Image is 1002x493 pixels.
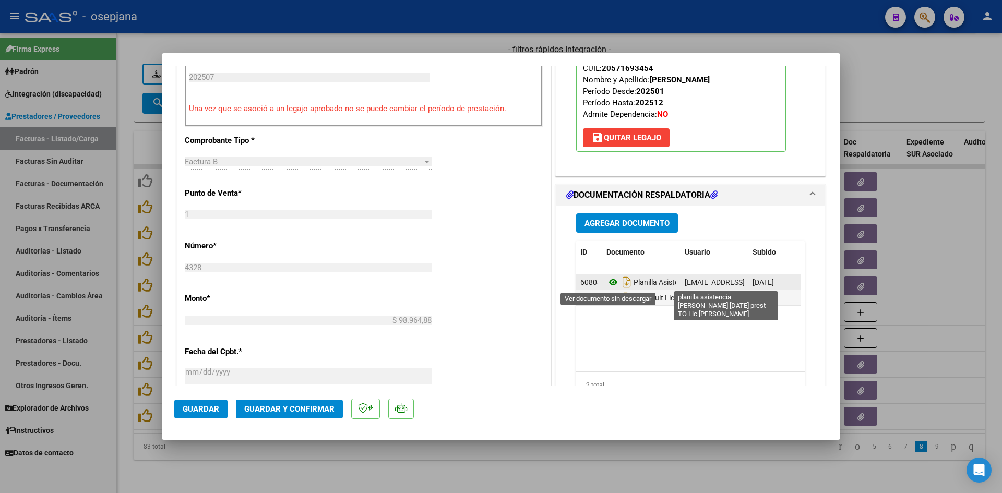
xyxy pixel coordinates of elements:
[580,278,601,286] span: 60808
[580,294,601,302] span: 60809
[174,400,228,418] button: Guardar
[185,135,292,147] p: Comprobante Tipo *
[685,294,865,302] span: [EMAIL_ADDRESS][DOMAIN_NAME] - [PERSON_NAME] -
[606,278,869,286] span: Planilla Asistencia [PERSON_NAME] [DATE] Prest To Lic [PERSON_NAME]
[185,240,292,252] p: Número
[185,187,292,199] p: Punto de Venta
[576,241,602,263] datatable-header-cell: ID
[650,75,710,85] strong: [PERSON_NAME]
[801,241,853,263] datatable-header-cell: Acción
[967,458,992,483] div: Open Intercom Messenger
[236,400,343,418] button: Guardar y Confirmar
[602,241,681,263] datatable-header-cell: Documento
[685,278,865,286] span: [EMAIL_ADDRESS][DOMAIN_NAME] - [PERSON_NAME] -
[185,293,292,305] p: Monto
[635,98,663,107] strong: 202512
[657,110,668,119] strong: NO
[606,294,732,302] span: Cpte Cuit Lic [PERSON_NAME]
[591,131,604,143] mat-icon: save
[606,248,645,256] span: Documento
[620,274,634,291] i: Descargar documento
[244,404,335,414] span: Guardar y Confirmar
[681,241,748,263] datatable-header-cell: Usuario
[576,213,678,233] button: Agregar Documento
[576,372,805,398] div: 2 total
[185,346,292,358] p: Fecha del Cpbt.
[753,278,774,286] span: [DATE]
[584,219,670,228] span: Agregar Documento
[753,248,776,256] span: Subido
[566,189,718,201] h1: DOCUMENTACIÓN RESPALDATORIA
[189,103,539,115] p: Una vez que se asoció a un legajo aprobado no se puede cambiar el período de prestación.
[183,404,219,414] span: Guardar
[620,290,634,306] i: Descargar documento
[583,128,670,147] button: Quitar Legajo
[576,25,786,152] p: Legajo preaprobado para Período de Prestación:
[748,241,801,263] datatable-header-cell: Subido
[591,133,661,142] span: Quitar Legajo
[602,63,653,74] div: 20571693454
[556,185,825,206] mat-expansion-panel-header: DOCUMENTACIÓN RESPALDATORIA
[753,294,774,302] span: [DATE]
[580,248,587,256] span: ID
[636,87,664,96] strong: 202501
[685,248,710,256] span: Usuario
[583,64,710,119] span: CUIL: Nombre y Apellido: Período Desde: Período Hasta: Admite Dependencia:
[556,206,825,422] div: DOCUMENTACIÓN RESPALDATORIA
[185,157,218,166] span: Factura B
